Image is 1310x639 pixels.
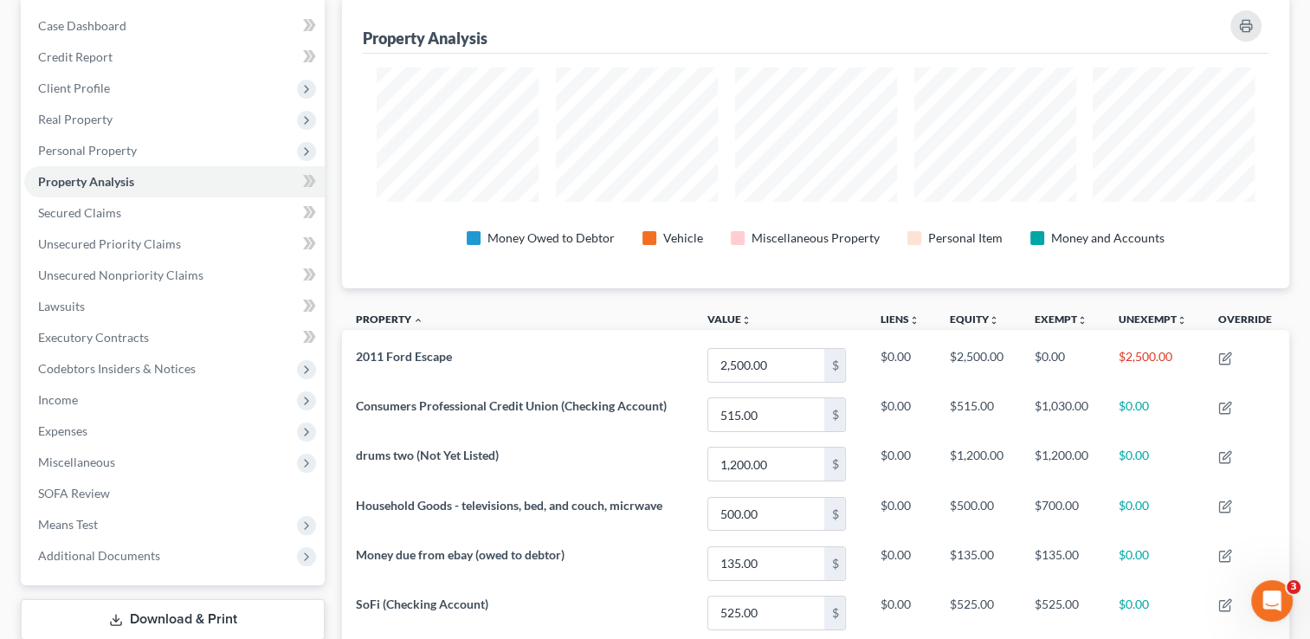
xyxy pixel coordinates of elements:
a: SOFA Review [24,478,325,509]
span: Codebtors Insiders & Notices [38,361,196,376]
a: Equityunfold_more [950,313,999,326]
td: $0.00 [867,489,936,539]
input: 0.00 [708,448,824,481]
td: $0.00 [867,340,936,390]
a: Property Analysis [24,166,325,197]
span: Real Property [38,112,113,126]
span: Household Goods - televisions, bed, and couch, micrwave [356,498,662,513]
a: Credit Report [24,42,325,73]
span: Property Analysis [38,174,134,189]
div: Vehicle [663,229,703,247]
span: Additional Documents [38,548,160,563]
a: Property expand_less [356,313,423,326]
span: Means Test [38,517,98,532]
td: $1,030.00 [1020,390,1105,440]
span: Income [38,392,78,407]
div: Money Owed to Debtor [487,229,615,247]
span: drums two (Not Yet Listed) [356,448,499,462]
td: $515.00 [936,390,1021,440]
div: $ [824,448,845,481]
th: Override [1204,302,1289,341]
span: Unsecured Nonpriority Claims [38,268,203,282]
span: Personal Property [38,143,137,158]
span: Consumers Professional Credit Union (Checking Account) [356,398,667,413]
div: Property Analysis [363,28,487,48]
span: Lawsuits [38,299,85,313]
input: 0.00 [708,349,824,382]
div: $ [824,597,845,629]
span: Expenses [38,423,87,438]
a: Case Dashboard [24,10,325,42]
iframe: Intercom live chat [1251,580,1293,622]
a: Valueunfold_more [707,313,752,326]
td: $0.00 [867,390,936,440]
span: 3 [1287,580,1300,594]
input: 0.00 [708,498,824,531]
div: Money and Accounts [1051,229,1165,247]
div: $ [824,398,845,431]
span: Secured Claims [38,205,121,220]
span: Executory Contracts [38,330,149,345]
span: 2011 Ford Escape [356,349,452,364]
div: Personal Item [928,229,1003,247]
div: $ [824,498,845,531]
span: SOFA Review [38,486,110,500]
td: $500.00 [936,489,1021,539]
input: 0.00 [708,398,824,431]
td: $0.00 [1105,588,1204,637]
a: Unsecured Priority Claims [24,229,325,260]
td: $1,200.00 [936,440,1021,489]
div: $ [824,547,845,580]
i: unfold_more [989,315,999,326]
td: $525.00 [1020,588,1105,637]
i: unfold_more [1177,315,1187,326]
input: 0.00 [708,547,824,580]
td: $0.00 [1020,340,1105,390]
a: Liensunfold_more [881,313,920,326]
td: $1,200.00 [1020,440,1105,489]
span: Credit Report [38,49,113,64]
td: $0.00 [1105,440,1204,489]
span: Unsecured Priority Claims [38,236,181,251]
input: 0.00 [708,597,824,629]
td: $0.00 [867,440,936,489]
a: Lawsuits [24,291,325,322]
td: $2,500.00 [1105,340,1204,390]
td: $0.00 [1105,390,1204,440]
td: $525.00 [936,588,1021,637]
a: Executory Contracts [24,322,325,353]
td: $0.00 [867,588,936,637]
a: Unexemptunfold_more [1119,313,1187,326]
span: SoFi (Checking Account) [356,597,488,611]
td: $135.00 [1020,539,1105,588]
span: Client Profile [38,81,110,95]
td: $0.00 [1105,539,1204,588]
a: Exemptunfold_more [1034,313,1087,326]
div: $ [824,349,845,382]
td: $700.00 [1020,489,1105,539]
i: unfold_more [1076,315,1087,326]
td: $135.00 [936,539,1021,588]
div: Miscellaneous Property [752,229,880,247]
span: Miscellaneous [38,455,115,469]
a: Unsecured Nonpriority Claims [24,260,325,291]
td: $0.00 [867,539,936,588]
span: Case Dashboard [38,18,126,33]
td: $2,500.00 [936,340,1021,390]
td: $0.00 [1105,489,1204,539]
i: expand_less [413,315,423,326]
i: unfold_more [741,315,752,326]
i: unfold_more [909,315,920,326]
span: Money due from ebay (owed to debtor) [356,547,565,562]
a: Secured Claims [24,197,325,229]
